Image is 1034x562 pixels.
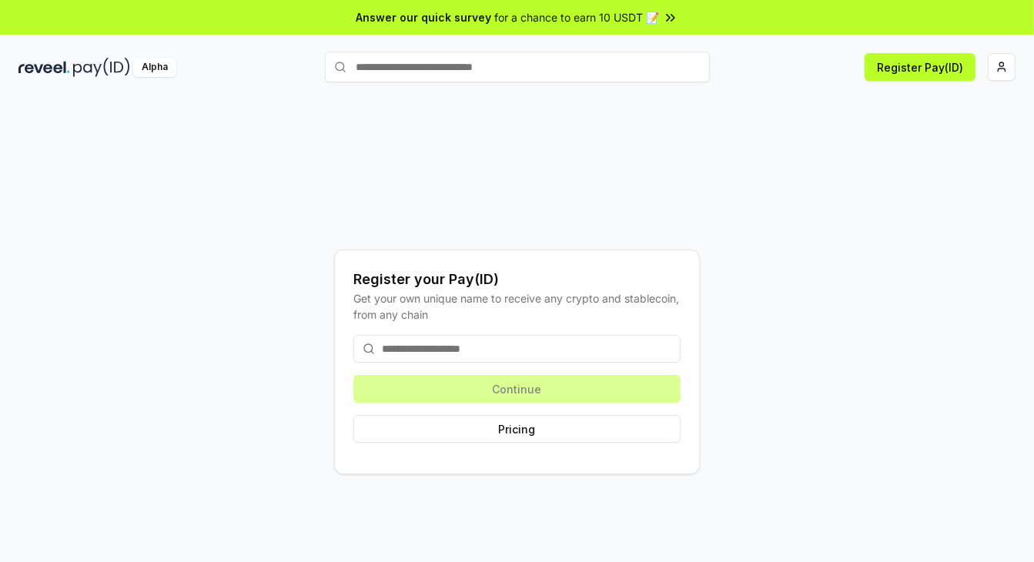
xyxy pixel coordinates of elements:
div: Get your own unique name to receive any crypto and stablecoin, from any chain [353,290,681,323]
img: pay_id [73,58,130,77]
img: reveel_dark [18,58,70,77]
button: Register Pay(ID) [865,53,975,81]
span: Answer our quick survey [356,9,492,25]
span: for a chance to earn 10 USDT 📝 [495,9,660,25]
button: Pricing [353,415,681,443]
div: Alpha [133,58,176,77]
div: Register your Pay(ID) [353,269,681,290]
